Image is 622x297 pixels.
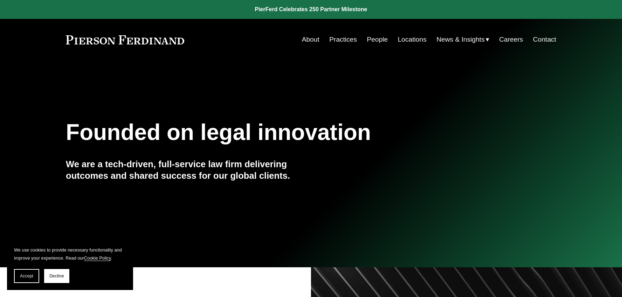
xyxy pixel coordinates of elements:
[436,34,485,46] span: News & Insights
[84,255,111,261] a: Cookie Policy
[20,274,33,278] span: Accept
[533,33,556,46] a: Contact
[367,33,388,46] a: People
[7,239,133,290] section: Cookie banner
[398,33,427,46] a: Locations
[14,269,39,283] button: Accept
[66,120,475,145] h1: Founded on legal innovation
[66,158,311,181] h4: We are a tech-driven, full-service law firm delivering outcomes and shared success for our global...
[436,33,489,46] a: folder dropdown
[49,274,64,278] span: Decline
[44,269,69,283] button: Decline
[302,33,319,46] a: About
[329,33,357,46] a: Practices
[499,33,523,46] a: Careers
[14,246,126,262] p: We use cookies to provide necessary functionality and improve your experience. Read our .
